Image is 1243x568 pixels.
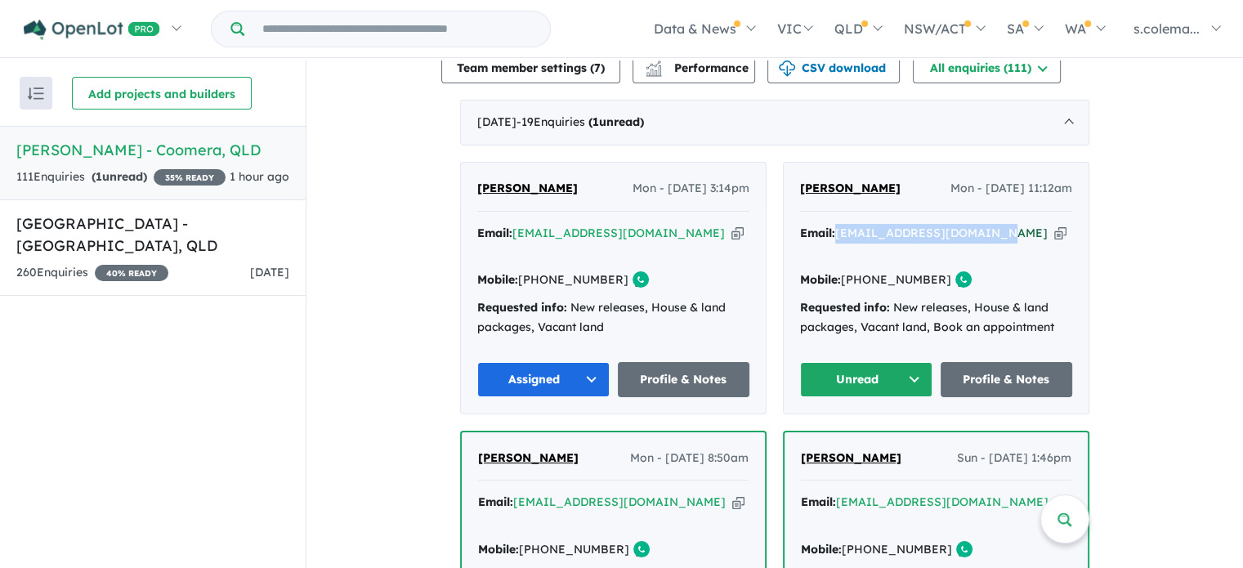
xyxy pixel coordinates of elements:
[801,542,842,557] strong: Mobile:
[732,494,744,511] button: Copy
[913,51,1061,83] button: All enquiries (111)
[24,20,160,40] img: Openlot PRO Logo White
[588,114,644,129] strong: ( unread)
[154,169,226,186] span: 35 % READY
[16,212,289,257] h5: [GEOGRAPHIC_DATA] - [GEOGRAPHIC_DATA] , QLD
[950,179,1072,199] span: Mon - [DATE] 11:12am
[633,51,755,83] button: Performance
[441,51,620,83] button: Team member settings (7)
[95,265,168,281] span: 40 % READY
[230,169,289,184] span: 1 hour ago
[28,87,44,100] img: sort.svg
[648,60,749,75] span: Performance
[72,77,252,110] button: Add projects and builders
[477,300,567,315] strong: Requested info:
[519,542,629,557] a: [PHONE_NUMBER]
[646,60,660,69] img: line-chart.svg
[592,114,599,129] span: 1
[800,362,932,397] button: Unread
[646,65,662,76] img: bar-chart.svg
[633,179,749,199] span: Mon - [DATE] 3:14pm
[957,449,1071,468] span: Sun - [DATE] 1:46pm
[779,60,795,77] img: download icon
[800,179,901,199] a: [PERSON_NAME]
[518,272,628,287] a: [PHONE_NUMBER]
[96,169,102,184] span: 1
[478,542,519,557] strong: Mobile:
[460,100,1089,145] div: [DATE]
[513,494,726,509] a: [EMAIL_ADDRESS][DOMAIN_NAME]
[841,272,951,287] a: [PHONE_NUMBER]
[800,181,901,195] span: [PERSON_NAME]
[630,449,749,468] span: Mon - [DATE] 8:50am
[800,298,1072,338] div: New releases, House & land packages, Vacant land, Book an appointment
[16,139,289,161] h5: [PERSON_NAME] - Coomera , QLD
[842,542,952,557] a: [PHONE_NUMBER]
[248,11,547,47] input: Try estate name, suburb, builder or developer
[1054,225,1066,242] button: Copy
[731,225,744,242] button: Copy
[516,114,644,129] span: - 19 Enquir ies
[800,226,835,240] strong: Email:
[92,169,147,184] strong: ( unread)
[477,362,610,397] button: Assigned
[941,362,1073,397] a: Profile & Notes
[250,265,289,280] span: [DATE]
[477,272,518,287] strong: Mobile:
[1133,20,1200,37] span: s.colema...
[801,450,901,465] span: [PERSON_NAME]
[835,226,1048,240] a: [EMAIL_ADDRESS][DOMAIN_NAME]
[594,60,601,75] span: 7
[478,494,513,509] strong: Email:
[477,181,578,195] span: [PERSON_NAME]
[478,450,579,465] span: [PERSON_NAME]
[477,298,749,338] div: New releases, House & land packages, Vacant land
[477,179,578,199] a: [PERSON_NAME]
[16,168,226,187] div: 111 Enquir ies
[512,226,725,240] a: [EMAIL_ADDRESS][DOMAIN_NAME]
[801,449,901,468] a: [PERSON_NAME]
[16,263,168,283] div: 260 Enquir ies
[478,449,579,468] a: [PERSON_NAME]
[618,362,750,397] a: Profile & Notes
[800,272,841,287] strong: Mobile:
[800,300,890,315] strong: Requested info:
[801,494,836,509] strong: Email:
[767,51,900,83] button: CSV download
[477,226,512,240] strong: Email:
[836,494,1049,509] a: [EMAIL_ADDRESS][DOMAIN_NAME]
